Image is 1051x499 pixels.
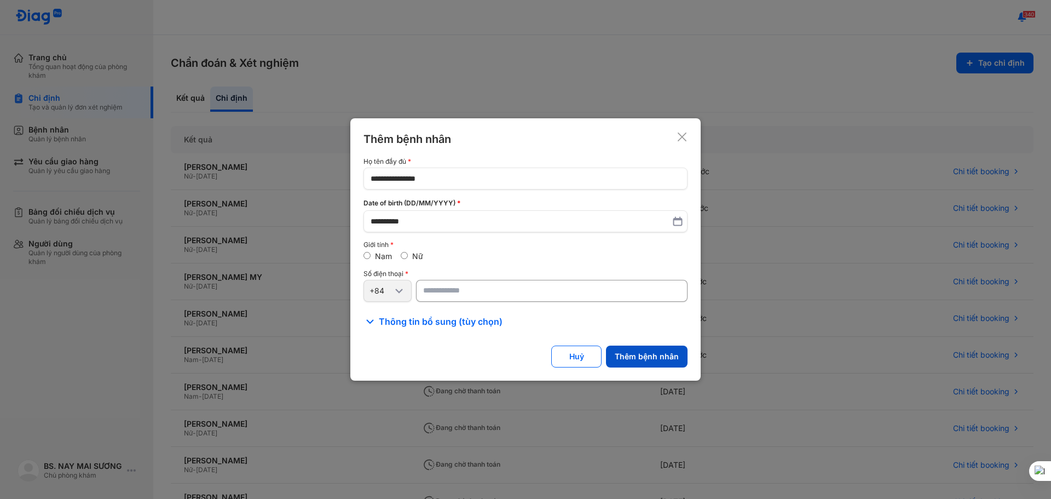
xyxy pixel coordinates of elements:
[412,251,423,261] label: Nữ
[369,286,392,296] div: +84
[375,251,392,261] label: Nam
[551,346,602,368] button: Huỷ
[363,270,688,278] div: Số điện thoại
[606,346,688,368] button: Thêm bệnh nhân
[363,198,688,208] div: Date of birth (DD/MM/YYYY)
[363,131,451,147] div: Thêm bệnh nhân
[363,241,688,249] div: Giới tính
[379,315,503,328] span: Thông tin bổ sung (tùy chọn)
[363,158,688,165] div: Họ tên đầy đủ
